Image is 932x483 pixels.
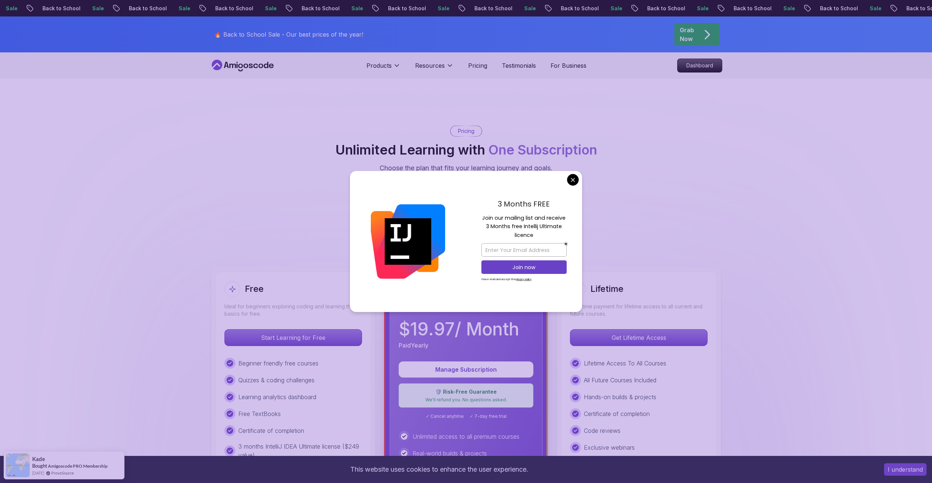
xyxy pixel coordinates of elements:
[32,470,44,476] span: [DATE]
[224,303,362,317] p: Ideal for beginners exploring coding and learning the basics for free.
[584,443,635,452] p: Exclusive webinars
[51,470,74,476] a: ProveSource
[599,5,622,12] p: Sale
[238,442,362,460] p: 3 months IntelliJ IDEA Ultimate license ($249 value)
[167,5,190,12] p: Sale
[584,393,656,401] p: Hands-on builds & projects
[570,303,708,317] p: One-time payment for lifetime access to all current and future courses.
[549,5,599,12] p: Back to School
[584,376,656,384] p: All Future Courses Included
[403,388,529,395] p: 🛡️ Risk-Free Guarantee
[339,5,363,12] p: Sale
[403,397,529,403] p: We'll refund you. No questions asked.
[48,463,108,469] a: Amigoscode PRO Membership
[224,329,362,346] button: Start Learning for Free
[426,413,464,419] span: ✓ Cancel anytime
[253,5,276,12] p: Sale
[413,432,519,441] p: Unlimited access to all premium courses
[590,283,623,295] h2: Lifetime
[376,5,426,12] p: Back to School
[570,329,708,346] button: Get Lifetime Access
[685,5,708,12] p: Sale
[584,426,620,435] p: Code reviews
[584,409,650,418] p: Certificate of completion
[468,61,487,70] a: Pricing
[407,365,525,374] p: Manage Subscription
[238,426,304,435] p: Certificate of completion
[399,361,533,378] button: Manage Subscription
[426,5,449,12] p: Sale
[488,142,597,158] span: One Subscription
[462,5,512,12] p: Back to School
[238,359,318,368] p: Beginner friendly free courses
[32,463,47,469] span: Bought
[380,163,552,173] p: Choose the plan that fits your learning journey and goals.
[399,341,428,350] p: Paid Yearly
[238,376,314,384] p: Quizzes & coding challenges
[225,330,362,346] p: Start Learning for Free
[80,5,104,12] p: Sale
[570,330,707,346] p: Get Lifetime Access
[413,449,487,458] p: Real-world builds & projects
[551,61,586,70] a: For Business
[245,283,264,295] h2: Free
[584,359,666,368] p: Lifetime Access To All Courses
[238,409,281,418] p: Free TextBooks
[30,5,80,12] p: Back to School
[415,61,454,76] button: Resources
[366,61,392,70] p: Products
[290,5,339,12] p: Back to School
[771,5,795,12] p: Sale
[399,320,519,338] p: $ 19.97 / Month
[5,461,873,478] div: This website uses cookies to enhance the user experience.
[722,5,771,12] p: Back to School
[415,61,445,70] p: Resources
[458,127,474,135] p: Pricing
[366,61,400,76] button: Products
[512,5,536,12] p: Sale
[117,5,167,12] p: Back to School
[214,30,363,39] p: 🔥 Back to School Sale - Our best prices of the year!
[203,5,253,12] p: Back to School
[470,413,507,419] span: ✓ 7-day free trial
[677,59,722,73] a: Dashboard
[570,334,708,341] a: Get Lifetime Access
[884,463,927,476] button: Accept cookies
[502,61,536,70] a: Testimonials
[6,453,30,477] img: provesource social proof notification image
[399,366,533,373] a: Manage Subscription
[680,26,694,43] p: Grab Now
[858,5,881,12] p: Sale
[238,393,316,401] p: Learning analytics dashboard
[224,334,362,341] a: Start Learning for Free
[32,456,45,462] span: Kade
[808,5,858,12] p: Back to School
[635,5,685,12] p: Back to School
[335,142,597,157] h2: Unlimited Learning with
